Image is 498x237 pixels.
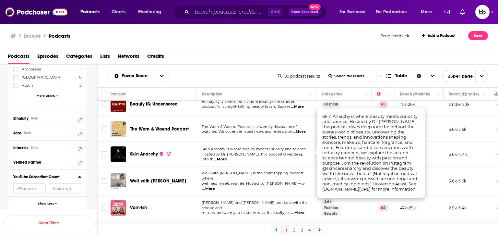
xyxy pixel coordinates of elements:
[378,101,388,107] p: 65
[130,205,147,211] a: Vain-ish
[192,7,268,17] input: Search podcasts, credits, & more...
[31,116,38,120] div: Beta
[130,178,186,184] a: Well with [PERSON_NAME]
[449,205,467,211] p: 2.9k-5.4k
[214,157,227,162] span: ...More
[166,151,171,156] img: verified Badge
[80,7,100,17] span: Podcasts
[118,51,139,64] span: Networks
[111,90,126,98] div: Podcast
[202,186,215,192] span: ...More
[449,152,467,157] p: 3.6k-4.4k
[13,175,74,179] div: YouTube Subscriber Count
[457,6,468,18] a: Show notifications dropdown
[3,216,94,230] button: Clear Filters
[306,226,313,234] a: 4
[416,31,461,40] a: Add a Podcast
[111,200,126,216] img: Vain-ish
[378,205,388,211] p: 64
[24,131,31,135] div: Beta
[130,126,189,132] a: The Worn & Wound Podcast
[307,91,315,98] button: Column Actions
[291,226,297,234] a: 2
[80,67,81,71] span: 1
[449,102,469,107] p: Under 2.1k
[400,90,430,98] div: Reach (Monthly)
[202,210,291,215] span: mirrors and want you to know what it actually tak
[322,90,342,98] div: Categories
[372,7,416,17] button: open menu
[76,7,108,17] button: open menu
[291,10,318,14] span: Open Advanced
[134,7,170,17] button: open menu
[322,102,341,107] a: Fashion
[13,160,76,165] div: Verified Partner
[434,91,442,98] button: Column Actions
[322,205,341,210] a: Fashion
[13,94,81,97] button: More DMAS
[291,210,304,216] span: ...More
[13,143,81,151] button: InterestsBeta
[108,70,169,82] h2: Choose List sort
[416,7,440,17] button: open menu
[8,51,30,64] a: Podcasts
[24,33,41,39] h3: Browse
[449,178,467,184] p: 3.6k-5.6k
[202,147,307,151] span: Skin Anarchy is where beauty meets curiosity and science.
[202,104,290,109] span: podcast for straight-talking beauty lovers. Each w
[379,33,411,39] button: Send feedback
[299,226,305,234] a: 3
[421,7,432,17] span: More
[288,8,321,16] button: Open AdvancedNew
[13,145,28,150] span: Interests
[49,33,70,39] a: Podcasts
[13,158,81,166] button: Verified Partner
[376,7,407,17] span: For Podcasters
[202,99,296,104] span: Beauty IQ Uncensored is Adore Beauty’s must-listen
[202,200,308,210] span: [PERSON_NAME] and [PERSON_NAME] are done with the smoke and
[278,74,320,79] div: 89 podcast results
[395,74,407,78] span: Table
[291,104,304,109] span: ...More
[339,7,365,17] span: For Business
[101,101,107,107] span: Toggle select row
[111,96,126,112] a: Beauty IQ Uncensored
[322,211,340,216] a: Beauty
[13,183,46,194] input: Minimum
[13,172,78,181] button: YouTube Subscriber Count
[335,7,373,17] button: open menu
[13,131,21,135] span: Jobs
[322,199,334,205] a: Arts
[475,5,490,19] span: Logged in as aj15670
[385,91,393,98] button: Column Actions
[380,70,440,82] button: Choose View
[13,114,81,122] button: EthnicityBeta
[362,91,370,98] button: Column Actions
[443,71,473,81] span: 25 per page
[202,90,222,98] div: Description
[130,151,171,157] a: Skin Anarchy
[322,114,418,192] span: Skin Anarchy is where beauty meets curiosity and science. Hosted by Dr. [PERSON_NAME], this podca...
[37,51,58,64] a: Episodes
[130,101,178,107] a: Beauty IQ Uncensored
[111,173,126,189] img: Well with Arielle Lorre
[377,90,386,98] div: Power Score
[79,75,81,80] span: 6
[441,6,452,18] a: Show notifications dropdown
[111,146,126,162] a: Skin Anarchy
[475,5,490,19] button: Show profile menu
[13,129,81,137] button: JobsBeta
[147,51,164,64] a: Credits
[475,5,490,19] img: User Profile
[5,6,67,18] a: Podchaser - Follow, Share and Rate Podcasts
[400,102,415,107] p: 17k-26k
[79,83,81,88] span: 2
[412,70,426,82] div: Sort Direction
[111,121,126,137] img: The Worn & Wound Podcast
[101,178,107,184] span: Toggle select row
